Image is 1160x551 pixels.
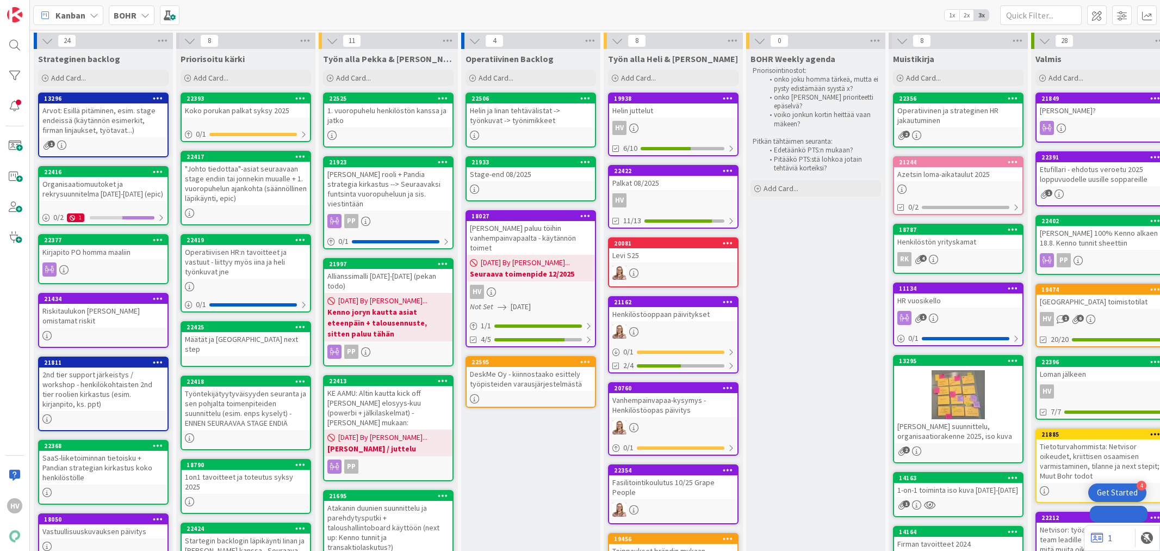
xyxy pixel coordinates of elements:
[623,143,637,154] span: 6/10
[344,460,358,474] div: PP
[44,442,168,450] div: 22368
[609,193,737,207] div: HV
[39,515,168,524] div: 18050
[609,475,737,499] div: Fasilitointikoulutus 10/25 Grape People
[894,284,1022,293] div: 11134
[903,446,910,454] span: 2
[609,238,737,248] div: 20081
[324,386,452,430] div: KE AAMU: Altin kautta kick off [PERSON_NAME] elosyys-kuu (powerbi + jälkilaskelmat) - [PERSON_NAM...
[609,297,737,307] div: 21162
[39,94,168,103] div: 13296
[182,127,310,141] div: 0/1
[467,94,595,103] div: 22506
[324,235,452,248] div: 0/1
[182,322,310,332] div: 22425
[481,320,491,332] span: 1 / 1
[612,325,626,339] img: IH
[182,377,310,387] div: 22418
[623,442,634,454] span: 0 / 1
[39,441,168,485] div: 22368SaaS-liiketoiminnan tietoisku + Pandian strategian kirkastus koko henkilöstölle
[467,157,595,167] div: 21933
[608,464,739,524] a: 22354Fasilitointikoulutus 10/25 Grape PeopleIH
[609,420,737,434] div: IH
[187,378,310,385] div: 22418
[329,377,452,385] div: 22413
[894,473,1022,497] div: 141631-on-1 toiminta iso kuva [DATE]-[DATE]
[899,158,1022,166] div: 21244
[327,307,449,339] b: Kenno joryn kautta asiat eteenpäin + talousennuste, sitten paluu tähän
[182,460,310,470] div: 18790
[39,294,168,304] div: 21434
[323,93,454,148] a: 225251. vuoropuhelu henkilöstön kanssa ja jatko
[467,357,595,391] div: 22595DeskMe Oy - kiinnostaako esittely työpisteiden varausjärjestelmästä
[324,94,452,103] div: 22525
[893,156,1023,215] a: 21244Azetsin loma-aikataulut 20250/2
[893,472,1023,517] a: 141631-on-1 toiminta iso kuva [DATE]-[DATE]
[467,157,595,181] div: 21933Stage-end 08/2025
[344,345,358,359] div: PP
[182,377,310,430] div: 22418Työntekijätyytyväisyyden seuranta ja sen pohjalta toimenpiteiden suunnittelu (esim. enps kys...
[894,284,1022,308] div: 11134HR vuosikello
[181,376,311,450] a: 22418Työntekijätyytyväisyyden seuranta ja sen pohjalta toimenpiteiden suunnittelu (esim. enps kys...
[344,214,358,228] div: PP
[609,121,737,135] div: HV
[920,314,927,321] span: 1
[67,213,84,222] div: 1
[39,211,168,224] div: 0/21
[609,94,737,103] div: 19938
[324,259,452,293] div: 21997Allianssimalli [DATE]-[DATE] (pekan todo)
[39,451,168,485] div: SaaS-liiketoiminnan tietoisku + Pandian strategian kirkastus koko henkilöstölle
[894,527,1022,537] div: 14164
[194,73,228,83] span: Add Card...
[182,387,310,430] div: Työntekijätyytyväisyyden seuranta ja sen pohjalta toimenpiteiden suunnittelu (esim. enps kyselyt)...
[466,156,596,201] a: 21933Stage-end 08/2025
[187,323,310,331] div: 22425
[38,166,169,225] a: 22416Organisaatiomuutoket ja rekrysuunnitelma [DATE]-[DATE] (epic)0/21
[467,285,595,299] div: HV
[182,235,310,279] div: 22419Operatiivisen HR:n tavoitteet ja vastuut - liittyy myös iina ja heli työnkuvat jne
[181,93,311,142] a: 22393Koko porukan palkat syksy 20250/1
[609,103,737,118] div: Helin juttelut
[466,356,596,408] a: 22595DeskMe Oy - kiinnostaako esittely työpisteiden varausjärjestelmästä
[181,234,311,313] a: 22419Operatiivisen HR:n tavoitteet ja vastuut - liittyy myös iina ja heli työnkuvat jne0/1
[470,285,484,299] div: HV
[608,237,739,287] a: 20081Levi S25IH
[467,211,595,221] div: 18027
[609,166,737,176] div: 22422
[764,183,798,193] span: Add Card...
[612,420,626,434] img: IH
[467,167,595,181] div: Stage-end 08/2025
[53,212,64,223] span: 0 / 2
[467,221,595,255] div: [PERSON_NAME] paluu töihin vanhempainvapaalta - käytännön toimet
[181,459,311,514] a: 187901on1 tavoitteet ja toteutus syksy 2025
[894,527,1022,551] div: 14164Firman tavoitteet 2024
[182,322,310,356] div: 22425Määtät ja [GEOGRAPHIC_DATA] next step
[324,376,452,386] div: 22413
[48,140,55,148] span: 1
[7,7,22,22] img: Visit kanbanzone.com
[324,345,452,359] div: PP
[612,193,626,207] div: HV
[612,266,626,280] img: IH
[608,296,739,374] a: 21162Henkilöstöoppaan päivityksetIH0/12/4
[467,103,595,127] div: Helin ja Iinan tehtävälistat -> työnkuvat -> työnimikkeet
[894,167,1022,181] div: Azetsin loma-aikataulut 2025
[44,295,168,303] div: 21434
[899,528,1022,536] div: 14164
[324,94,452,127] div: 225251. vuoropuhelu henkilöstön kanssa ja jatko
[621,73,656,83] span: Add Card...
[623,360,634,371] span: 2/4
[614,95,737,102] div: 19938
[467,211,595,255] div: 18027[PERSON_NAME] paluu töihin vanhempainvapaalta - käytännön toimet
[608,382,739,456] a: 20760Vanhempainvapaa-kysymys - Henkilöstöopas päivitysIH0/1
[181,321,311,367] a: 22425Määtät ja [GEOGRAPHIC_DATA] next step
[182,524,310,534] div: 22424
[39,177,168,201] div: Organisaatiomuutoket ja rekrysuunnitelma [DATE]-[DATE] (epic)
[324,269,452,293] div: Allianssimalli [DATE]-[DATE] (pekan todo)
[51,73,86,83] span: Add Card...
[39,358,168,411] div: 218112nd tier support järkeistys / workshop - henkilökohtaisten 2nd tier roolien kirkastus (esim....
[182,298,310,311] div: 0/1
[39,235,168,245] div: 22377
[894,332,1022,345] div: 0/1
[466,210,596,347] a: 18027[PERSON_NAME] paluu töihin vanhempainvapaalta - käytännön toimet[DATE] By [PERSON_NAME]...Se...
